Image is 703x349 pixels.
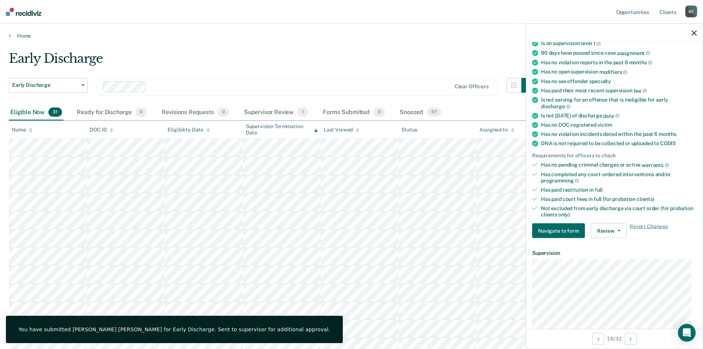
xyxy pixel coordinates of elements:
div: Has no violation reports in the past 6 [541,59,697,66]
a: Navigate to form link [532,223,588,238]
div: Has paid their most recent supervision [541,87,697,94]
button: Navigate to form [532,223,585,238]
div: Assigned to [479,127,514,133]
span: 0 [218,107,229,117]
span: fee [634,88,647,93]
button: Next Opportunity [625,333,637,345]
span: months [629,59,652,65]
button: Review [591,223,627,238]
div: 90 days have passed since case [541,50,697,57]
div: K C [685,6,697,17]
div: Has no pending criminal charges or active [541,162,697,168]
div: Status [402,127,417,133]
div: Eligibility Date [168,127,210,133]
span: Revert Changes [630,223,668,238]
div: Forms Submitted [321,105,386,121]
div: Open Intercom Messenger [678,324,696,342]
span: 0 [373,107,385,117]
div: Has no open supervision [541,69,697,75]
div: Has paid court fees in full (for probation [541,196,697,202]
a: Home [9,32,694,39]
div: Has no violation incidents dated within the past 6 [541,131,697,137]
span: assignment [617,50,650,56]
span: months [659,131,676,137]
div: Is not serving for an offense that is ineligible for early [541,97,697,109]
span: 1 [297,107,308,117]
span: 31 [48,107,62,117]
span: 97 [427,107,441,117]
span: clients) [637,196,654,202]
div: Is on supervision level [541,40,697,47]
span: 1 [593,41,601,47]
span: 0 [135,107,147,117]
div: Has completed any court-ordered interventions and/or [541,171,697,184]
span: specialty [589,78,611,84]
div: Revisions Requests [160,105,230,121]
div: Eligible Now [9,105,63,121]
div: Requirements for officers to check [532,153,697,159]
div: Snoozed [398,105,443,121]
div: DOC ID [90,127,113,133]
div: Ready for Discharge [75,105,148,121]
div: Has no sex offender [541,78,697,84]
div: Has paid restitution in [541,187,697,193]
div: Supervisor Review [242,105,310,121]
span: date [603,113,619,119]
div: 16 / 32 [526,329,703,348]
div: Name [12,127,32,133]
img: Recidiviz [6,8,41,16]
span: only) [558,211,570,217]
dt: Supervision [532,250,697,256]
div: Early Discharge [9,51,536,72]
div: Supervision Termination Date [246,123,318,136]
div: Is not [DATE] of discharge [541,112,697,119]
div: Not excluded from early discharge via court order (for probation clients [541,205,697,218]
div: Last Viewed [324,127,359,133]
span: full [595,187,603,193]
span: CODIS [660,140,676,146]
div: Clear officers [455,83,489,90]
button: Previous Opportunity [592,333,604,345]
span: victim [597,122,612,128]
span: programming [541,178,579,184]
div: Has no DOC-registered [541,122,697,128]
span: Early Discharge [12,82,79,88]
span: warrants [642,162,669,168]
div: You have submitted [PERSON_NAME] [PERSON_NAME] for Early Discharge. Sent to supervisor for additi... [18,326,330,333]
div: DNA is not required to be collected or uploaded to [541,140,697,147]
span: discharge [541,103,571,109]
span: modifiers [599,69,628,75]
